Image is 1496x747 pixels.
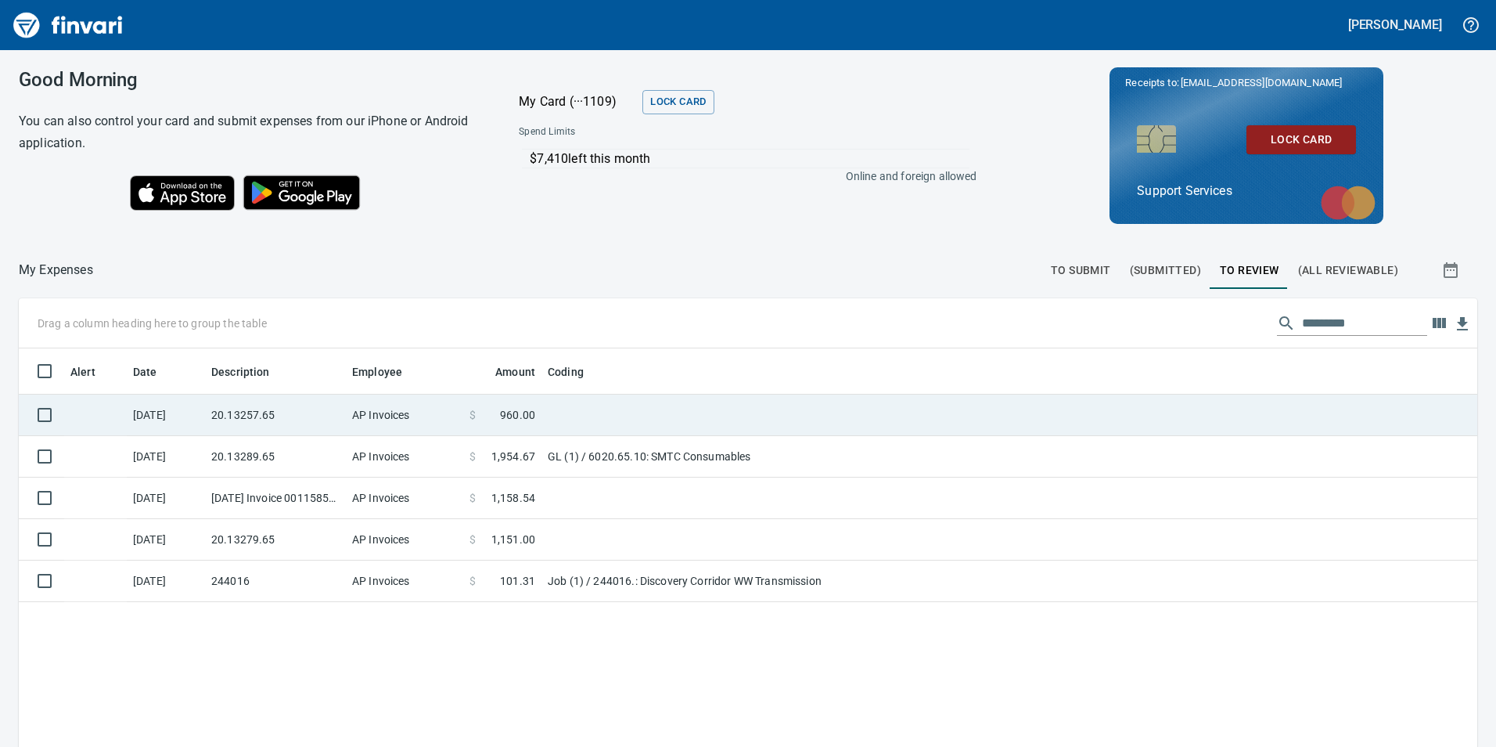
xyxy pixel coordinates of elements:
[127,436,205,478] td: [DATE]
[70,363,95,381] span: Alert
[1130,261,1201,280] span: (Submitted)
[519,125,775,140] span: Spend Limits
[500,573,535,589] span: 101.31
[133,363,157,381] span: Date
[650,93,706,111] span: Lock Card
[1220,261,1279,280] span: To Review
[205,519,346,561] td: 20.13279.65
[548,363,604,381] span: Coding
[70,363,116,381] span: Alert
[352,363,402,381] span: Employee
[205,395,346,436] td: 20.13257.65
[1427,312,1451,335] button: Choose columns to display
[19,261,93,280] nav: breadcrumb
[346,478,463,519] td: AP Invoices
[469,407,476,423] span: $
[469,449,476,464] span: $
[1246,125,1356,154] button: Lock Card
[530,150,969,168] p: $7,410 left this month
[127,395,205,436] td: [DATE]
[211,363,270,381] span: Description
[19,69,480,91] h3: Good Morning
[642,90,714,114] button: Lock Card
[38,316,267,331] p: Drag a column heading here to group the table
[491,449,535,464] span: 1,954.67
[1313,178,1383,228] img: mastercard.svg
[133,363,178,381] span: Date
[235,167,369,218] img: Get it on Google Play
[1298,261,1398,280] span: (All Reviewable)
[346,395,463,436] td: AP Invoices
[519,92,636,111] p: My Card (···1109)
[19,261,93,280] p: My Expenses
[500,407,535,423] span: 960.00
[19,110,480,154] h6: You can also control your card and submit expenses from our iPhone or Android application.
[1344,13,1446,37] button: [PERSON_NAME]
[346,519,463,561] td: AP Invoices
[211,363,290,381] span: Description
[127,478,205,519] td: [DATE]
[491,490,535,506] span: 1,158.54
[346,436,463,478] td: AP Invoices
[130,175,235,211] img: Download on the App Store
[541,436,933,478] td: GL (1) / 6020.65.10: SMTC Consumables
[1348,16,1442,33] h5: [PERSON_NAME]
[491,532,535,547] span: 1,151.00
[469,532,476,547] span: $
[1137,182,1356,200] p: Support Services
[469,573,476,589] span: $
[1451,312,1474,336] button: Download table
[1427,251,1477,289] button: Show transactions within a particular date range
[541,561,933,602] td: Job (1) / 244016.: Discovery Corridor WW Transmission
[205,561,346,602] td: 244016
[1179,75,1343,90] span: [EMAIL_ADDRESS][DOMAIN_NAME]
[469,490,476,506] span: $
[205,436,346,478] td: 20.13289.65
[9,6,127,44] img: Finvari
[127,519,205,561] td: [DATE]
[127,561,205,602] td: [DATE]
[346,561,463,602] td: AP Invoices
[506,168,976,184] p: Online and foreign allowed
[548,363,584,381] span: Coding
[205,478,346,519] td: [DATE] Invoice 001158533-0 from Cessco Inc (1-10167)
[352,363,423,381] span: Employee
[1125,75,1368,91] p: Receipts to:
[495,363,535,381] span: Amount
[1259,130,1343,150] span: Lock Card
[475,363,535,381] span: Amount
[1051,261,1111,280] span: To Submit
